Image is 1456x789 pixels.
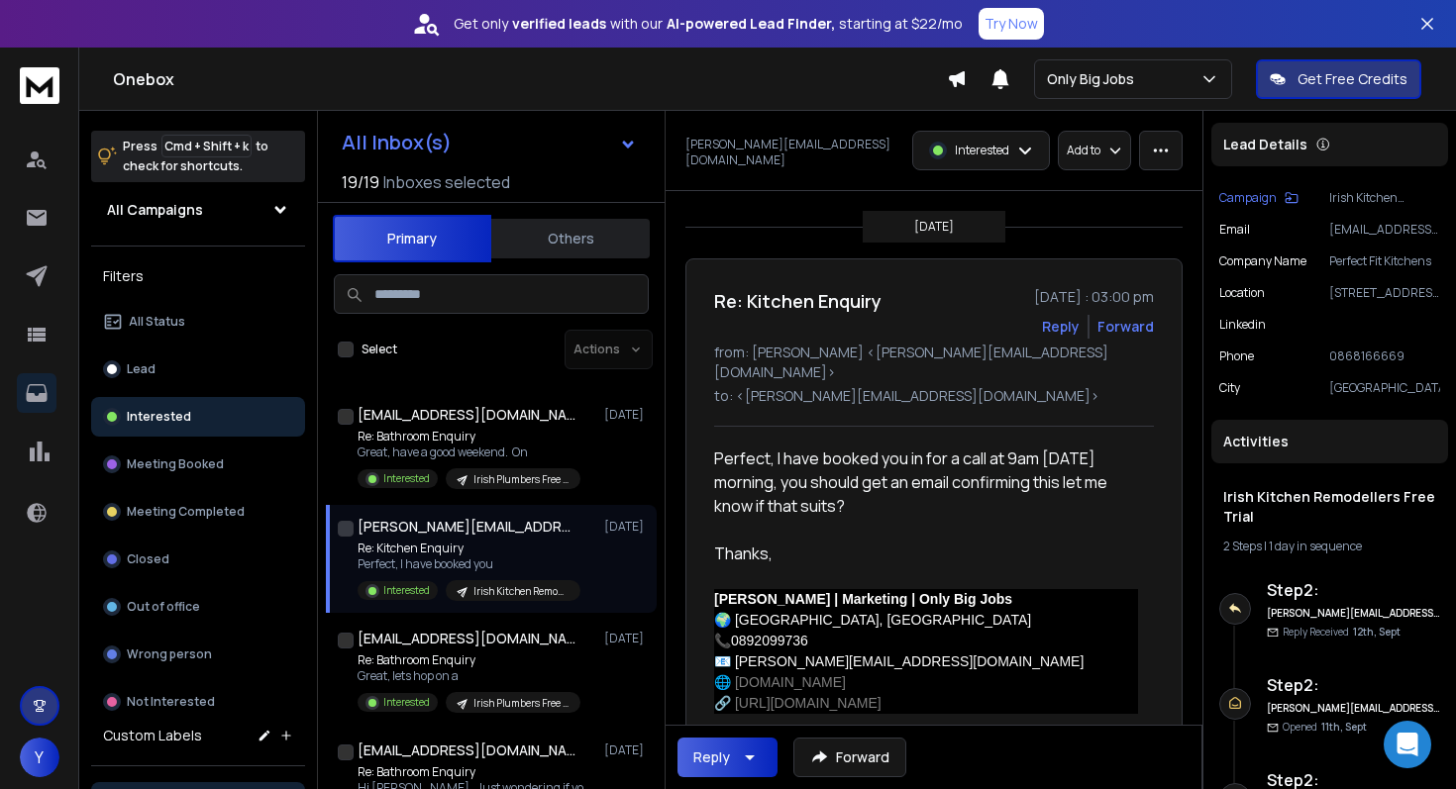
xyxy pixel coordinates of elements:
div: Forward [1097,317,1154,337]
p: [DATE] [604,407,649,423]
p: from: [PERSON_NAME] <[PERSON_NAME][EMAIL_ADDRESS][DOMAIN_NAME]> [714,343,1154,382]
div: Open Intercom Messenger [1384,721,1431,768]
p: All Status [129,314,185,330]
a: [DOMAIN_NAME] [735,674,846,690]
button: All Campaigns [91,190,305,230]
p: Only Big Jobs [1047,69,1142,89]
p: Perfect, I have booked you [358,556,580,572]
p: Interested [955,143,1009,158]
p: Irish Kitchen Remodellers Free Trial [473,584,569,599]
button: Primary [333,215,491,262]
p: Great, have a good weekend. On [358,444,580,460]
button: Wrong person [91,635,305,674]
p: City [1219,380,1240,396]
strong: [PERSON_NAME] | Marketing | Only Big Jobs [714,591,1012,607]
div: 🔗 [714,693,1138,714]
h1: Onebox [113,67,947,91]
p: [STREET_ADDRESS] [GEOGRAPHIC_DATA], D17 A342 [1329,285,1440,301]
button: Y [20,738,59,777]
button: All Inbox(s) [326,123,653,162]
span: 12th, Sept [1353,625,1401,639]
p: [EMAIL_ADDRESS][DOMAIN_NAME] [1329,222,1440,238]
p: Re: Bathroom Enquiry [358,652,580,668]
p: Phone [1219,348,1254,364]
p: Wrong person [127,646,212,662]
button: Reply [677,738,778,777]
span: 1 day in sequence [1269,538,1362,554]
div: Activities [1211,420,1448,463]
h3: Custom Labels [103,726,202,745]
p: Not Interested [127,694,215,710]
p: location [1219,285,1265,301]
p: Irish Kitchen Remodellers Free Trial [1329,190,1440,206]
p: Perfect Fit Kitchens [1329,253,1440,269]
p: Reply Received [1283,625,1401,640]
p: Interested [383,583,430,598]
p: Campaign [1219,190,1277,206]
button: Closed [91,540,305,579]
div: Reply [693,747,730,767]
p: Re: Kitchen Enquiry [358,541,580,556]
p: Lead [127,361,156,377]
button: Reply [1042,317,1080,337]
a: [URL][DOMAIN_NAME] [735,695,882,711]
button: Interested [91,397,305,437]
span: 19 / 19 [342,170,379,194]
h3: Inboxes selected [383,170,510,194]
button: Get Free Credits [1256,59,1421,99]
h6: [PERSON_NAME][EMAIL_ADDRESS][DOMAIN_NAME] [1267,606,1440,621]
p: [DATE] [604,631,649,646]
h1: Re: Kitchen Enquiry [714,287,882,315]
button: All Status [91,302,305,342]
strong: verified leads [512,14,606,34]
h3: Filters [91,262,305,290]
button: Others [491,217,650,260]
h1: [EMAIL_ADDRESS][DOMAIN_NAME] [358,629,575,648]
div: Thanks, [714,518,1138,589]
p: [DATE] [914,219,954,235]
div: Perfect, I have booked you in for a call at 9am [DATE] morning, you should get an email confirmin... [714,446,1138,518]
p: Email [1219,222,1250,238]
span: 2 Steps [1223,538,1262,554]
span: Cmd + Shift + k [161,135,252,157]
p: Re: Bathroom Enquiry [358,764,595,780]
p: Company Name [1219,253,1306,269]
p: Press to check for shortcuts. [123,137,268,176]
div: 📧 [PERSON_NAME][EMAIL_ADDRESS][DOMAIN_NAME] [714,651,1138,672]
strong: AI-powered Lead Finder, [667,14,835,34]
p: Interested [383,471,430,486]
h6: Step 2 : [1267,673,1440,697]
button: Lead [91,349,305,389]
h1: Irish Kitchen Remodellers Free Trial [1223,487,1436,527]
p: Meeting Booked [127,456,224,472]
h1: All Campaigns [107,200,203,220]
span: 11th, Sept [1321,720,1367,734]
p: linkedin [1219,317,1266,333]
div: 🌍 [GEOGRAPHIC_DATA], [GEOGRAPHIC_DATA] [714,610,1138,631]
p: to: <[PERSON_NAME][EMAIL_ADDRESS][DOMAIN_NAME]> [714,386,1154,406]
label: Select [362,342,397,357]
div: 📞 [714,631,1138,651]
p: Lead Details [1223,135,1307,154]
img: logo [20,67,59,104]
button: Meeting Booked [91,444,305,484]
p: [DATE] [604,742,649,758]
button: Not Interested [91,682,305,722]
p: Closed [127,551,169,567]
p: Irish Plumbers Free Trial [473,696,569,711]
p: [DATE] [604,519,649,535]
p: 0868166669 [1329,348,1440,364]
h6: Step 2 : [1267,578,1440,602]
p: Opened [1283,720,1367,735]
h6: [PERSON_NAME][EMAIL_ADDRESS][DOMAIN_NAME] [1267,701,1440,716]
p: Re: Bathroom Enquiry [358,429,580,444]
div: | [1223,539,1436,554]
button: Campaign [1219,190,1299,206]
p: [GEOGRAPHIC_DATA] [1329,380,1440,396]
p: Interested [383,695,430,710]
h1: [EMAIL_ADDRESS][DOMAIN_NAME] [358,405,575,425]
p: Interested [127,409,191,425]
p: Meeting Completed [127,504,245,520]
